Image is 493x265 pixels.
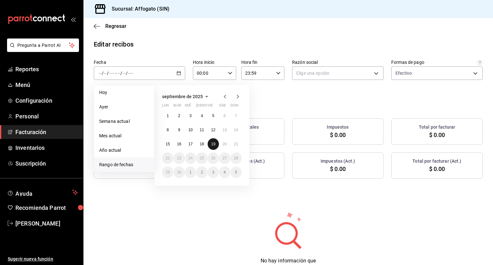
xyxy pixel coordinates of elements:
abbr: 4 de septiembre de 2025 [201,114,203,118]
abbr: 12 de septiembre de 2025 [211,128,215,132]
h3: Impuestos [327,124,349,131]
span: Recomienda Parrot [15,203,78,212]
abbr: 6 de septiembre de 2025 [223,114,226,118]
input: -- [104,71,107,76]
span: Suscripción [15,159,78,168]
abbr: 5 de octubre de 2025 [235,170,237,175]
button: 5 de septiembre de 2025 [208,110,219,122]
span: $ 0.00 [330,165,346,173]
h3: Total por facturar [419,124,455,131]
button: 16 de septiembre de 2025 [173,138,185,150]
button: 2 de septiembre de 2025 [173,110,185,122]
h3: Total por facturar (Act.) [412,158,461,165]
button: 11 de septiembre de 2025 [196,124,207,136]
span: Semana actual [99,118,149,125]
button: 20 de septiembre de 2025 [219,138,230,150]
abbr: 24 de septiembre de 2025 [188,156,193,160]
button: Regresar [94,23,126,29]
span: $ 0.00 [330,131,346,139]
abbr: 2 de octubre de 2025 [201,170,203,175]
abbr: 19 de septiembre de 2025 [211,142,215,146]
abbr: 21 de septiembre de 2025 [234,142,238,146]
button: 5 de octubre de 2025 [230,167,242,178]
abbr: 30 de septiembre de 2025 [177,170,181,175]
button: 15 de septiembre de 2025 [162,138,173,150]
span: Hoy [99,89,149,96]
abbr: 17 de septiembre de 2025 [188,142,193,146]
h3: Sucursal: Affogato (SIN) [107,5,169,13]
span: Inventarios [15,143,78,152]
input: -- [123,71,126,76]
abbr: 1 de octubre de 2025 [189,170,192,175]
button: 7 de septiembre de 2025 [230,110,242,122]
abbr: sábado [219,103,226,110]
button: 13 de septiembre de 2025 [219,124,230,136]
abbr: 26 de septiembre de 2025 [211,156,215,160]
button: open_drawer_menu [71,17,76,22]
button: 4 de octubre de 2025 [219,167,230,178]
span: $ 0.00 [429,131,445,139]
input: -- [99,71,102,76]
span: Efectivo [395,70,412,76]
label: Fecha [94,60,185,64]
span: Mes actual [99,132,149,139]
abbr: 7 de septiembre de 2025 [235,114,237,118]
button: 30 de septiembre de 2025 [173,167,185,178]
abbr: 18 de septiembre de 2025 [200,142,204,146]
abbr: 1 de septiembre de 2025 [167,114,169,118]
button: 1 de septiembre de 2025 [162,110,173,122]
button: 1 de octubre de 2025 [185,167,196,178]
span: Rango de fechas [99,161,149,168]
button: 3 de octubre de 2025 [208,167,219,178]
span: / [107,71,109,76]
button: 24 de septiembre de 2025 [185,152,196,164]
button: septiembre de 2025 [162,93,211,100]
span: Ayer [99,104,149,110]
abbr: miércoles [185,103,191,110]
input: -- [117,71,120,76]
abbr: 20 de septiembre de 2025 [222,142,227,146]
abbr: martes [173,103,181,110]
button: 9 de septiembre de 2025 [173,124,185,136]
button: 29 de septiembre de 2025 [162,167,173,178]
abbr: 14 de septiembre de 2025 [234,128,238,132]
abbr: 4 de octubre de 2025 [223,170,226,175]
abbr: 5 de septiembre de 2025 [212,114,214,118]
button: 19 de septiembre de 2025 [208,138,219,150]
abbr: 3 de octubre de 2025 [212,170,214,175]
abbr: 2 de septiembre de 2025 [178,114,180,118]
button: 26 de septiembre de 2025 [208,152,219,164]
span: $ 0.00 [429,165,445,173]
button: 4 de septiembre de 2025 [196,110,207,122]
button: 21 de septiembre de 2025 [230,138,242,150]
button: 17 de septiembre de 2025 [185,138,196,150]
abbr: 29 de septiembre de 2025 [166,170,170,175]
span: Año actual [99,147,149,154]
span: Facturación [15,128,78,136]
span: [PERSON_NAME] [15,219,78,228]
button: 25 de septiembre de 2025 [196,152,207,164]
label: Hora fin [241,60,285,64]
abbr: 16 de septiembre de 2025 [177,142,181,146]
label: Razón social [292,60,384,64]
div: Elige una opción [292,66,384,80]
span: / [126,71,128,76]
button: 14 de septiembre de 2025 [230,124,242,136]
span: Ayuda [15,189,70,196]
button: 6 de septiembre de 2025 [219,110,230,122]
button: 3 de septiembre de 2025 [185,110,196,122]
span: - [115,71,117,76]
button: 27 de septiembre de 2025 [219,152,230,164]
input: ---- [109,71,115,76]
div: Formas de pago [391,60,424,64]
button: 8 de septiembre de 2025 [162,124,173,136]
button: 18 de septiembre de 2025 [196,138,207,150]
button: 28 de septiembre de 2025 [230,152,242,164]
abbr: 3 de septiembre de 2025 [189,114,192,118]
button: 12 de septiembre de 2025 [208,124,219,136]
span: Sugerir nueva función [8,256,78,262]
span: Configuración [15,96,78,105]
abbr: 13 de septiembre de 2025 [222,128,227,132]
abbr: lunes [162,103,169,110]
span: septiembre de 2025 [162,94,203,99]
